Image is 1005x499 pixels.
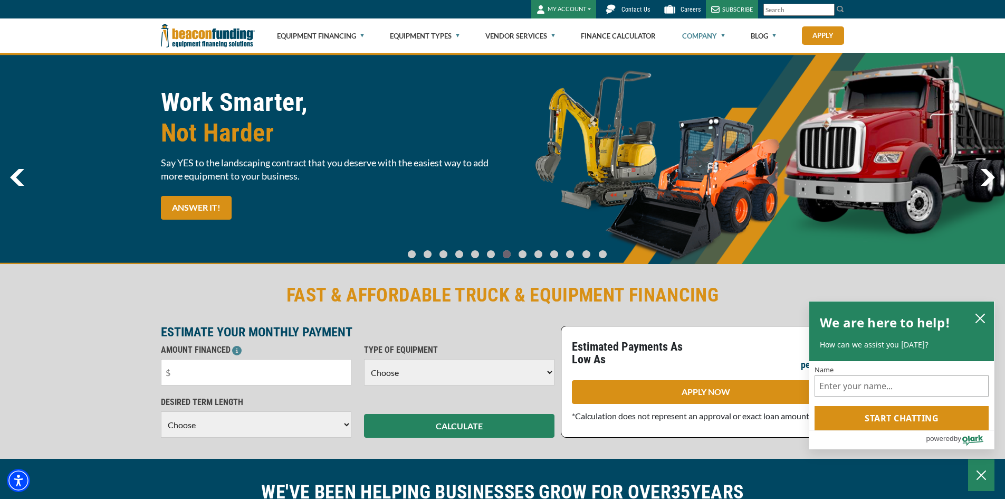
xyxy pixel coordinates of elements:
a: Blog [751,19,776,53]
span: Say YES to the landscaping contract that you deserve with the easiest way to add more equipment t... [161,156,496,183]
a: Go To Slide 10 [563,250,577,259]
a: Go To Slide 6 [500,250,513,259]
a: next [980,169,995,186]
p: per month [801,359,840,371]
img: Left Navigator [10,169,24,186]
p: How can we assist you [DATE]? [820,340,983,350]
a: Powered by Olark [926,431,994,449]
p: Estimated Payments As Low As [572,341,700,366]
input: $ [161,359,351,385]
h1: Work Smarter, [161,87,496,148]
img: Right Navigator [980,169,995,186]
p: TYPE OF EQUIPMENT [364,344,554,356]
a: Go To Slide 5 [484,250,497,259]
a: ANSWER IT! [161,196,232,220]
p: DESIRED TERM LENGTH [161,396,351,409]
a: Go To Slide 9 [548,250,560,259]
button: CALCULATE [364,414,554,438]
div: Accessibility Menu [7,469,30,492]
a: Clear search text [824,6,832,14]
span: powered [926,432,953,445]
a: Go To Slide 8 [532,250,544,259]
p: ESTIMATE YOUR MONTHLY PAYMENT [161,326,554,338]
span: by [954,432,961,445]
input: Search [763,4,835,16]
input: Name [815,375,989,397]
a: previous [10,169,24,186]
button: Close Chatbox [968,459,994,491]
a: Go To Slide 7 [516,250,529,259]
a: Equipment Financing [277,19,364,53]
span: *Calculation does not represent an approval or exact loan amount. [572,411,811,421]
a: Go To Slide 4 [468,250,481,259]
a: Go To Slide 12 [596,250,609,259]
a: Equipment Types [390,19,460,53]
a: Finance Calculator [581,19,656,53]
span: Careers [681,6,701,13]
h2: We are here to help! [820,312,950,333]
p: AMOUNT FINANCED [161,344,351,356]
a: Company [682,19,725,53]
a: Go To Slide 0 [405,250,418,259]
img: Search [836,5,845,13]
a: Go To Slide 11 [580,250,593,259]
a: Vendor Services [485,19,555,53]
span: Not Harder [161,118,496,148]
label: Name [815,366,989,373]
a: Apply [802,26,844,45]
a: Go To Slide 3 [453,250,465,259]
a: Go To Slide 2 [437,250,449,259]
div: olark chatbox [809,301,994,450]
h2: FAST & AFFORDABLE TRUCK & EQUIPMENT FINANCING [161,283,845,307]
img: Beacon Funding Corporation logo [161,18,255,53]
a: Go To Slide 1 [421,250,434,259]
a: APPLY NOW [572,380,840,404]
button: close chatbox [972,310,989,325]
button: Start chatting [815,406,989,430]
span: Contact Us [621,6,650,13]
